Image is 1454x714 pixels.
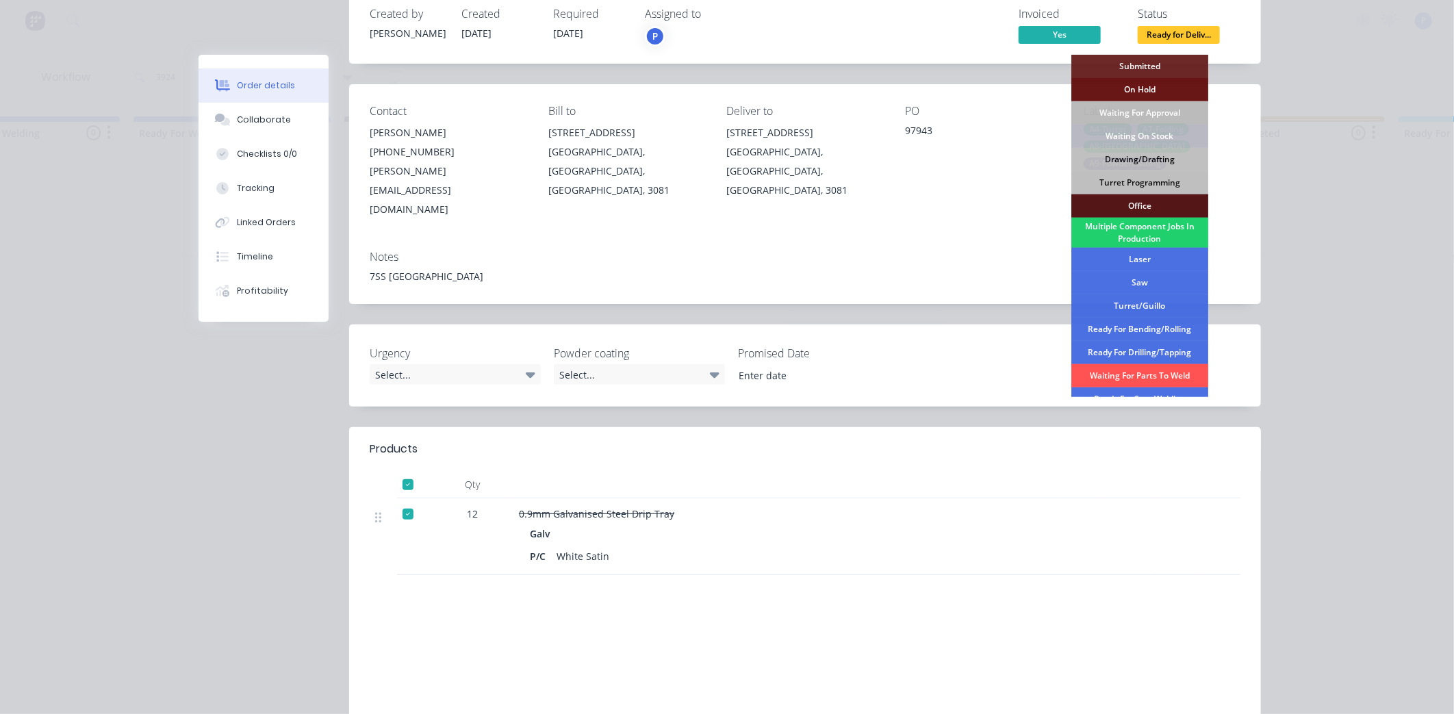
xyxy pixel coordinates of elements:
[1071,101,1208,125] div: Waiting For Approval
[237,182,275,194] div: Tracking
[370,345,541,361] label: Urgency
[431,471,513,498] div: Qty
[237,79,295,92] div: Order details
[1019,8,1121,21] div: Invoiced
[551,546,615,566] div: White Satin
[199,103,329,137] button: Collaborate
[370,123,526,142] div: [PERSON_NAME]
[1071,364,1208,387] div: Waiting For Parts To Weld
[519,507,674,520] span: 0.9mm Galvanised Steel Drip Tray
[1071,148,1208,171] div: Drawing/Drafting
[727,142,884,200] div: [GEOGRAPHIC_DATA], [GEOGRAPHIC_DATA], [GEOGRAPHIC_DATA], 3081
[1138,8,1240,21] div: Status
[237,251,273,263] div: Timeline
[645,26,665,47] button: P
[1071,171,1208,194] div: Turret Programming
[548,105,705,118] div: Bill to
[738,345,909,361] label: Promised Date
[905,123,1062,142] div: 97943
[548,123,705,142] div: [STREET_ADDRESS]
[370,269,1240,283] div: 7SS [GEOGRAPHIC_DATA]
[199,68,329,103] button: Order details
[1071,125,1208,148] div: Waiting On Stock
[1071,218,1208,248] div: Multiple Component Jobs In Production
[1071,194,1208,218] div: Office
[645,8,782,21] div: Assigned to
[553,8,628,21] div: Required
[530,546,551,566] div: P/C
[199,137,329,171] button: Checklists 0/0
[370,26,445,40] div: [PERSON_NAME]
[727,105,884,118] div: Deliver to
[237,285,288,297] div: Profitability
[1071,387,1208,411] div: Ready For Spot Welding
[370,162,526,219] div: [PERSON_NAME][EMAIL_ADDRESS][DOMAIN_NAME]
[1138,26,1220,47] button: Ready for Deliv...
[237,114,291,126] div: Collaborate
[370,105,526,118] div: Contact
[199,205,329,240] button: Linked Orders
[905,105,1062,118] div: PO
[1071,78,1208,101] div: On Hold
[237,216,296,229] div: Linked Orders
[1138,26,1220,43] span: Ready for Deliv...
[461,8,537,21] div: Created
[199,240,329,274] button: Timeline
[199,171,329,205] button: Tracking
[370,441,418,457] div: Products
[467,507,478,521] span: 12
[370,8,445,21] div: Created by
[530,524,556,544] div: Galv
[727,123,884,142] div: [STREET_ADDRESS]
[1071,294,1208,318] div: Turret/Guillo
[1071,341,1208,364] div: Ready For Drilling/Tapping
[199,274,329,308] button: Profitability
[727,123,884,200] div: [STREET_ADDRESS][GEOGRAPHIC_DATA], [GEOGRAPHIC_DATA], [GEOGRAPHIC_DATA], 3081
[1071,271,1208,294] div: Saw
[370,251,1240,264] div: Notes
[1071,248,1208,271] div: Laser
[553,27,583,40] span: [DATE]
[729,365,900,385] input: Enter date
[370,123,526,219] div: [PERSON_NAME][PHONE_NUMBER][PERSON_NAME][EMAIL_ADDRESS][DOMAIN_NAME]
[370,142,526,162] div: [PHONE_NUMBER]
[1071,318,1208,341] div: Ready For Bending/Rolling
[461,27,492,40] span: [DATE]
[1071,55,1208,78] div: Submitted
[548,142,705,200] div: [GEOGRAPHIC_DATA], [GEOGRAPHIC_DATA], [GEOGRAPHIC_DATA], 3081
[548,123,705,200] div: [STREET_ADDRESS][GEOGRAPHIC_DATA], [GEOGRAPHIC_DATA], [GEOGRAPHIC_DATA], 3081
[370,364,541,385] div: Select...
[237,148,297,160] div: Checklists 0/0
[554,364,725,385] div: Select...
[1019,26,1101,43] span: Yes
[554,345,725,361] label: Powder coating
